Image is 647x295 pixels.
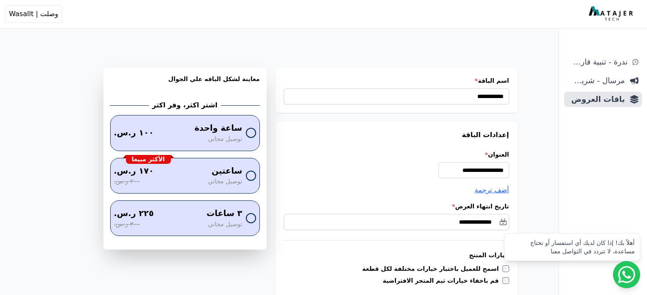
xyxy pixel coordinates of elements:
span: توصيل مجاني [208,220,242,229]
span: ندرة - تنبية قارب علي النفاذ [567,56,627,68]
label: تاريخ انتهاء العرض [284,202,509,211]
span: ٣ ساعات [206,208,242,220]
span: توصيل مجاني [208,177,242,186]
label: قم باخفاء خيارات ثيم المتجر الافتراضية [383,276,502,285]
span: ١٠٠ ر.س. [114,127,154,139]
span: توصيل مجاني [208,135,242,144]
img: MatajerTech Logo [589,6,635,22]
label: اسمح للعميل باختيار خيارات مختلفة لكل قطعة [362,264,502,273]
button: وصلت | Wasallt [5,5,62,23]
span: ٢٢٥ ر.س. [114,208,154,220]
span: مرسال - شريط دعاية [567,75,625,87]
span: ٢٠٠ ر.س. [114,177,140,186]
span: أضف ترجمة [475,186,509,194]
button: أضف ترجمة [475,185,509,195]
span: ٣٠٠ ر.س. [114,220,140,229]
div: الأكثر مبيعا [126,155,171,164]
span: ١٧٠ ر.س. [114,165,154,177]
span: وصلت | Wasallt [9,9,58,19]
h3: خيارات المنتج [284,251,509,259]
h3: إعدادات الباقة [284,130,509,140]
div: أهلاً بك! إذا كان لديك أي استفسار أو تحتاج مساعدة، لا تتردد في التواصل معنا [510,239,635,256]
span: باقات العروض [567,93,625,105]
span: ساعتين [211,165,242,177]
label: العنوان [284,150,509,159]
h3: معاينة لشكل الباقه علي الجوال [110,75,260,93]
span: ساعة واحدة [194,122,242,135]
h2: اشتر اكثر، وفر اكثر [152,100,217,110]
label: اسم الباقة [284,76,509,85]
